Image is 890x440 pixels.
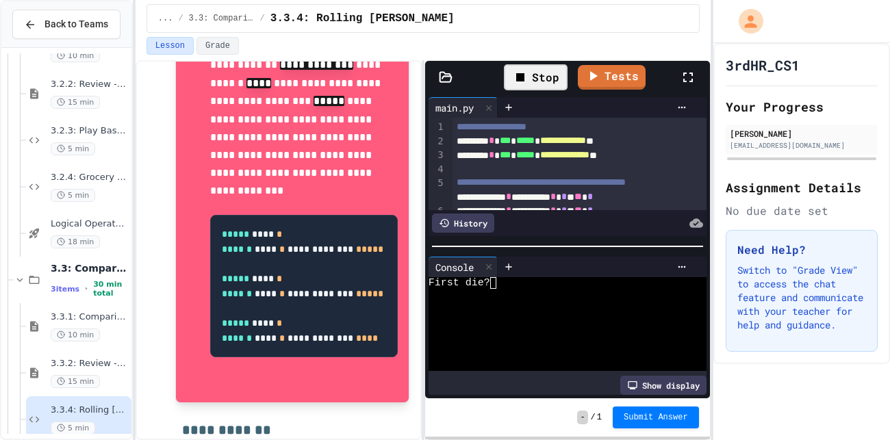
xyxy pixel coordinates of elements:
span: 3.3.4: Rolling Evens [270,10,455,27]
h2: Assignment Details [726,178,878,197]
span: / [178,13,183,24]
span: • [85,283,88,294]
h1: 3rdHR_CS1 [726,55,800,75]
span: 3.3: Comparison Operators [189,13,255,24]
span: 5 min [51,422,95,435]
button: Grade [196,37,239,55]
span: 3.2.4: Grocery List [51,172,129,183]
span: Back to Teams [44,17,108,31]
span: 3.2.2: Review - Logical Operators [51,79,129,90]
div: Show display [620,376,707,395]
div: My Account [724,5,767,37]
span: 3.3.2: Review - Comparison Operators [51,358,129,370]
span: Submit Answer [624,412,688,423]
span: / [591,412,596,423]
div: Console [429,260,481,274]
span: - [577,411,587,424]
div: 3 [429,148,446,163]
button: Back to Teams [12,10,120,39]
h2: Your Progress [726,97,878,116]
div: [PERSON_NAME] [730,127,874,140]
div: Console [429,257,498,277]
div: 2 [429,135,446,149]
span: 3 items [51,285,79,294]
span: 18 min [51,235,100,248]
span: 5 min [51,189,95,202]
div: main.py [429,97,498,118]
button: Submit Answer [613,406,699,428]
span: 30 min total [93,280,129,298]
span: 3.2.3: Play Basketball [51,125,129,137]
span: 5 min [51,142,95,155]
button: Lesson [147,37,194,55]
div: Stop [504,64,568,90]
div: main.py [429,101,481,115]
div: 4 [429,163,446,177]
span: 1 [597,412,602,423]
span: ... [158,13,173,24]
span: 3.3.1: Comparison Operators [51,311,129,323]
span: 10 min [51,328,100,341]
div: 1 [429,120,446,135]
div: 6 [429,205,446,219]
div: [EMAIL_ADDRESS][DOMAIN_NAME] [730,140,874,151]
span: Logical Operators - Quiz [51,218,129,230]
span: / [260,13,265,24]
span: 3.3.4: Rolling [PERSON_NAME] [51,404,129,416]
div: 5 [429,177,446,205]
span: First die? [429,277,490,289]
span: 15 min [51,375,100,388]
span: 3.3: Comparison Operators [51,262,129,274]
span: 10 min [51,49,100,62]
div: History [432,213,494,233]
h3: Need Help? [737,242,866,258]
div: No due date set [726,203,878,219]
span: 15 min [51,96,100,109]
a: Tests [578,65,646,90]
p: Switch to "Grade View" to access the chat feature and communicate with your teacher for help and ... [737,263,866,332]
